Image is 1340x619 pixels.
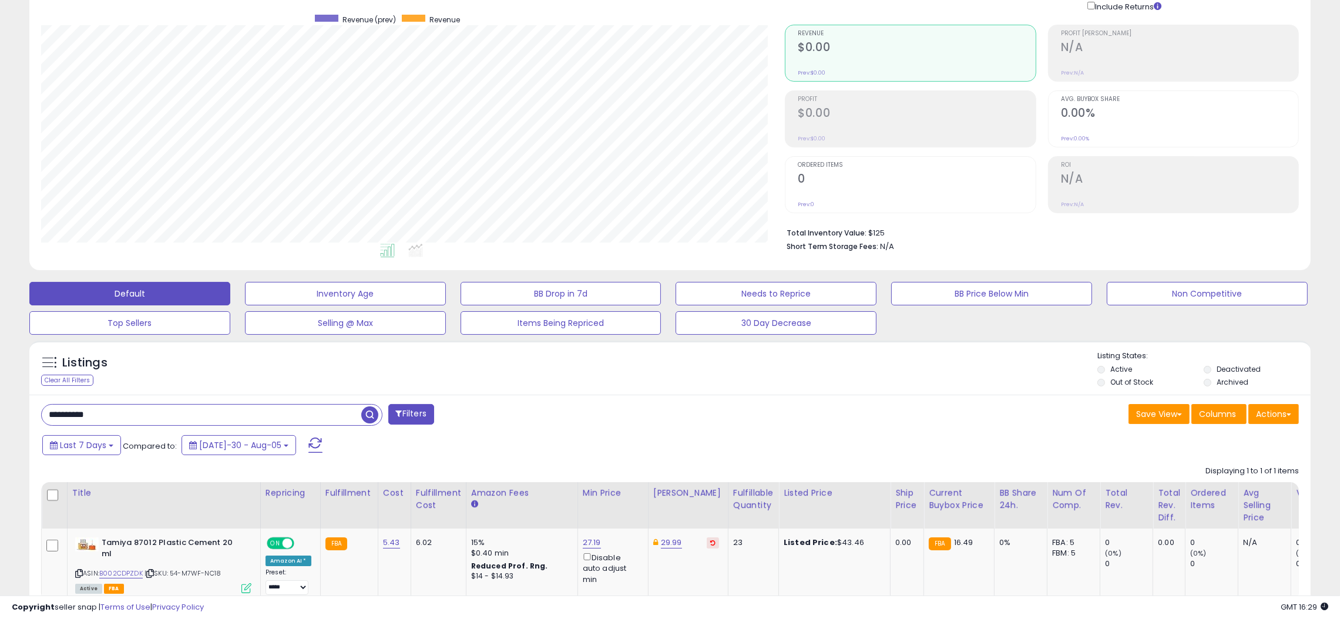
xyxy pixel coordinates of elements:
span: Compared to: [123,440,177,452]
p: Listing States: [1097,351,1311,362]
a: 27.19 [583,537,601,549]
small: Prev: N/A [1061,69,1084,76]
div: Listed Price [784,487,885,499]
div: Displaying 1 to 1 of 1 items [1205,466,1299,477]
button: Default [29,282,230,305]
button: Inventory Age [245,282,446,305]
button: Top Sellers [29,311,230,335]
span: Profit [798,96,1035,103]
button: BB Drop in 7d [461,282,661,305]
span: OFF [293,539,311,549]
span: Last 7 Days [60,439,106,451]
div: Min Price [583,487,643,499]
div: [PERSON_NAME] [653,487,723,499]
h2: N/A [1061,41,1298,56]
small: Prev: $0.00 [798,135,825,142]
div: 0 [1105,537,1153,548]
div: Avg Selling Price [1243,487,1286,524]
small: (0%) [1296,549,1312,558]
small: (0%) [1190,549,1207,558]
div: Amazon AI * [266,556,311,566]
button: Selling @ Max [245,311,446,335]
h2: 0.00% [1061,106,1298,122]
span: Profit [PERSON_NAME] [1061,31,1298,37]
small: (0%) [1105,549,1121,558]
div: 23 [733,537,770,548]
div: 0.00 [1158,537,1176,548]
span: [DATE]-30 - Aug-05 [199,439,281,451]
div: Cost [383,487,406,499]
span: 2025-08-13 16:29 GMT [1281,601,1328,613]
button: Columns [1191,404,1247,424]
label: Deactivated [1217,364,1261,374]
div: Amazon Fees [471,487,573,499]
div: 0 [1190,537,1238,548]
small: FBA [929,537,951,550]
div: ASIN: [75,537,251,592]
button: Actions [1248,404,1299,424]
div: Disable auto adjust min [583,551,639,585]
button: Last 7 Days [42,435,121,455]
button: Filters [388,404,434,425]
div: Ship Price [895,487,919,512]
small: Prev: N/A [1061,201,1084,208]
div: Velocity [1296,487,1339,499]
div: 15% [471,537,569,548]
small: Prev: 0 [798,201,814,208]
label: Active [1110,364,1132,374]
div: N/A [1243,537,1282,548]
div: 0 [1190,559,1238,569]
small: Amazon Fees. [471,499,478,510]
div: Total Rev. Diff. [1158,487,1180,524]
i: Revert to store-level Dynamic Max Price [710,540,716,546]
div: Current Buybox Price [929,487,989,512]
span: Columns [1199,408,1236,420]
div: $43.46 [784,537,881,548]
b: Listed Price: [784,537,837,548]
div: Clear All Filters [41,375,93,386]
span: Ordered Items [798,162,1035,169]
a: 29.99 [661,537,682,549]
span: ON [268,539,283,549]
button: Items Being Repriced [461,311,661,335]
span: FBA [104,584,124,594]
div: 0.00 [895,537,915,548]
span: ROI [1061,162,1298,169]
div: Repricing [266,487,315,499]
div: FBM: 5 [1052,548,1091,559]
div: 0 [1105,559,1153,569]
div: seller snap | | [12,602,204,613]
h2: $0.00 [798,106,1035,122]
label: Archived [1217,377,1248,387]
div: Fulfillment Cost [416,487,461,512]
b: Reduced Prof. Rng. [471,561,548,571]
label: Out of Stock [1110,377,1153,387]
h5: Listings [62,355,108,371]
strong: Copyright [12,601,55,613]
small: FBA [325,537,347,550]
div: Num of Comp. [1052,487,1095,512]
button: Save View [1129,404,1190,424]
b: Total Inventory Value: [787,228,867,238]
a: Terms of Use [100,601,150,613]
a: B002CDPZDK [99,568,143,578]
button: [DATE]-30 - Aug-05 [182,435,296,455]
div: $0.40 min [471,548,569,559]
div: 0% [999,537,1038,548]
button: Needs to Reprice [676,282,876,305]
span: Revenue [429,15,460,25]
div: Ordered Items [1190,487,1233,512]
h2: N/A [1061,172,1298,188]
span: All listings currently available for purchase on Amazon [75,584,102,594]
small: Prev: $0.00 [798,69,825,76]
div: $14 - $14.93 [471,571,569,581]
div: Preset: [266,568,311,595]
span: 16.49 [954,537,973,548]
h2: $0.00 [798,41,1035,56]
i: This overrides the store level Dynamic Max Price for this listing [653,539,658,546]
div: Fulfillable Quantity [733,487,774,512]
div: Title [72,487,256,499]
span: Avg. Buybox Share [1061,96,1298,103]
button: BB Price Below Min [891,282,1092,305]
small: Prev: 0.00% [1061,135,1089,142]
